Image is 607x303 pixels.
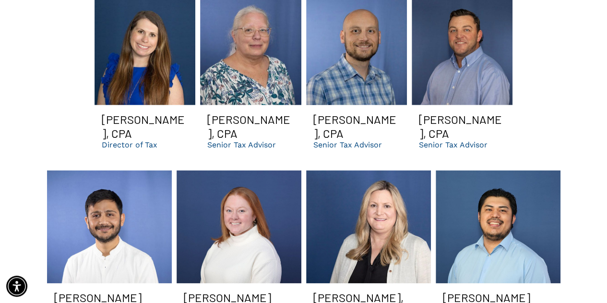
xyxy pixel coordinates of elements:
[306,170,431,283] a: Dental CPA Libby Smiling | Best accountants for DSOs and tax services
[207,140,276,149] p: Senior Tax Advisor
[313,112,400,140] h3: [PERSON_NAME], CPA
[207,112,294,140] h3: [PERSON_NAME], CPA
[102,112,188,140] h3: [PERSON_NAME], CPA
[6,276,27,297] div: Accessibility Menu
[47,170,172,283] a: Gopal CPA smiling | Best dental support organization and accounting firm in GA
[419,140,488,149] p: Senior Tax Advisor
[313,140,382,149] p: Senior Tax Advisor
[102,140,157,149] p: Director of Tax
[419,112,505,140] h3: [PERSON_NAME], CPA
